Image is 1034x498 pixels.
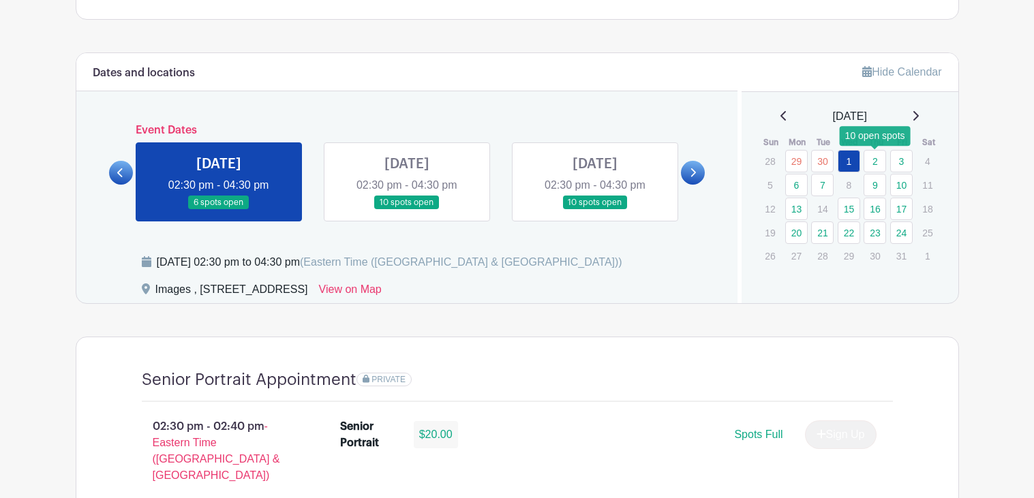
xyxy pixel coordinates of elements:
th: Sat [915,136,942,149]
a: View on Map [319,281,382,303]
a: 2 [864,150,886,172]
span: - Eastern Time ([GEOGRAPHIC_DATA] & [GEOGRAPHIC_DATA]) [153,420,280,481]
div: 10 open spots [840,126,911,146]
p: 28 [759,151,781,172]
span: (Eastern Time ([GEOGRAPHIC_DATA] & [GEOGRAPHIC_DATA])) [300,256,622,268]
p: 18 [916,198,939,219]
p: 26 [759,245,781,266]
span: Spots Full [734,429,782,440]
p: 4 [916,151,939,172]
a: 30 [811,150,834,172]
div: $20.00 [414,421,458,448]
p: 11 [916,174,939,196]
div: [DATE] 02:30 pm to 04:30 pm [157,254,622,270]
div: Images , [STREET_ADDRESS] [155,281,308,303]
p: 5 [759,174,781,196]
a: 13 [785,198,808,220]
p: 14 [811,198,834,219]
a: 29 [785,150,808,172]
h6: Event Dates [133,124,682,137]
p: 31 [890,245,913,266]
span: PRIVATE [371,375,406,384]
a: 3 [890,150,913,172]
a: 16 [864,198,886,220]
span: [DATE] [833,108,867,125]
a: 15 [838,198,860,220]
a: 6 [785,174,808,196]
th: Tue [810,136,837,149]
a: 23 [864,221,886,244]
h6: Dates and locations [93,67,195,80]
a: 22 [838,221,860,244]
a: 17 [890,198,913,220]
th: Wed [837,136,864,149]
p: 8 [838,174,860,196]
a: 9 [864,174,886,196]
h4: Senior Portrait Appointment [142,370,356,390]
p: 19 [759,222,781,243]
p: 29 [838,245,860,266]
th: Mon [785,136,811,149]
p: 28 [811,245,834,266]
a: Hide Calendar [862,66,941,78]
p: 30 [864,245,886,266]
p: 25 [916,222,939,243]
a: 1 [838,150,860,172]
p: 02:30 pm - 02:40 pm [120,413,319,489]
a: 7 [811,174,834,196]
a: 21 [811,221,834,244]
a: 24 [890,221,913,244]
a: 20 [785,221,808,244]
th: Sun [758,136,785,149]
div: Senior Portrait [340,418,397,451]
p: 27 [785,245,808,266]
p: 12 [759,198,781,219]
a: 10 [890,174,913,196]
p: 1 [916,245,939,266]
